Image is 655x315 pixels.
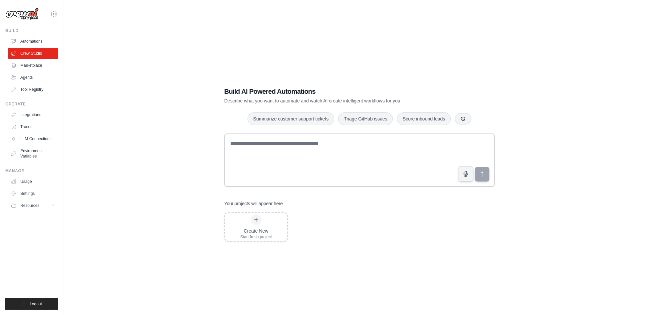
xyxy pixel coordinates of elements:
a: Integrations [8,109,58,120]
h1: Build AI Powered Automations [224,87,448,96]
span: Resources [20,203,39,208]
div: Create New [240,228,272,234]
button: Logout [5,298,58,310]
button: Score inbound leads [397,112,451,125]
button: Click to speak your automation idea [458,166,473,182]
div: Manage [5,168,58,174]
button: Summarize customer support tickets [248,112,334,125]
a: Tool Registry [8,84,58,95]
button: Triage GitHub issues [338,112,393,125]
div: Operate [5,101,58,107]
button: Get new suggestions [455,113,471,124]
button: Resources [8,200,58,211]
p: Describe what you want to automate and watch AI create intelligent workflows for you [224,97,448,104]
a: Crew Studio [8,48,58,59]
h3: Your projects will appear here [224,200,283,207]
a: Environment Variables [8,145,58,162]
a: Settings [8,188,58,199]
div: Start fresh project [240,234,272,240]
img: Logo [5,8,39,20]
a: Automations [8,36,58,47]
a: Traces [8,121,58,132]
span: Logout [30,301,42,307]
a: Usage [8,176,58,187]
a: LLM Connections [8,133,58,144]
a: Marketplace [8,60,58,71]
div: Build [5,28,58,33]
a: Agents [8,72,58,83]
